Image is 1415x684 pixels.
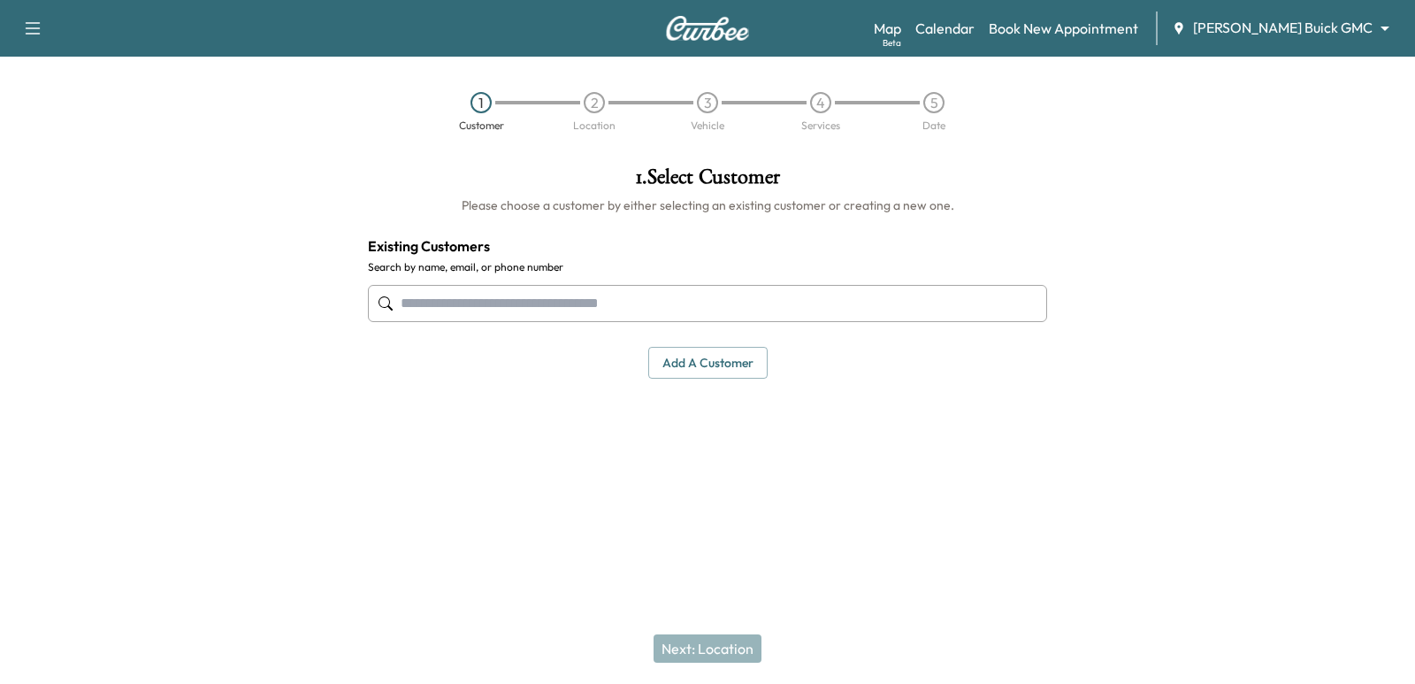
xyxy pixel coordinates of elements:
label: Search by name, email, or phone number [368,260,1047,274]
div: Location [573,120,616,131]
h4: Existing Customers [368,235,1047,257]
div: Services [801,120,840,131]
img: Curbee Logo [665,16,750,41]
div: 4 [810,92,831,113]
div: 2 [584,92,605,113]
div: 5 [923,92,945,113]
h6: Please choose a customer by either selecting an existing customer or creating a new one. [368,196,1047,214]
a: Book New Appointment [989,18,1138,39]
div: Date [922,120,945,131]
div: 1 [470,92,492,113]
a: MapBeta [874,18,901,39]
div: Vehicle [691,120,724,131]
h1: 1 . Select Customer [368,166,1047,196]
span: [PERSON_NAME] Buick GMC [1193,18,1373,38]
div: Customer [459,120,504,131]
div: 3 [697,92,718,113]
button: Add a customer [648,347,768,380]
a: Calendar [915,18,975,39]
div: Beta [883,36,901,50]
